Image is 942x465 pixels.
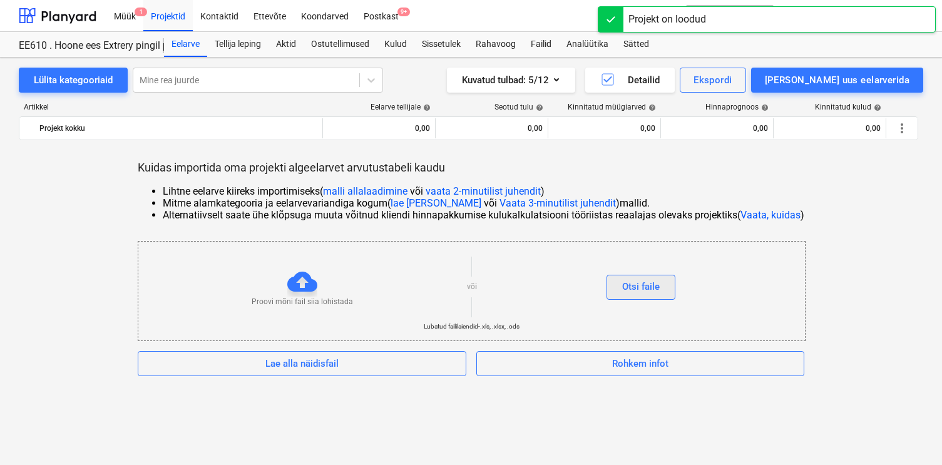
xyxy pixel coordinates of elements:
[694,72,732,88] div: Ekspordi
[499,197,616,209] a: Vaata 3-minutilist juhendit
[391,197,481,209] a: lae [PERSON_NAME]
[616,32,657,57] a: Sätted
[871,104,881,111] span: help
[559,32,616,57] a: Analüütika
[424,322,520,330] p: Lubatud faililaiendid - .xls, .xlsx, .ods
[476,351,805,376] button: Rohkem infot
[265,355,339,372] div: Lae alla näidisfail
[441,118,543,138] div: 0,00
[468,32,523,57] a: Rahavoog
[751,68,923,93] button: [PERSON_NAME] uus eelarverida
[462,72,560,88] div: Kuvatud tulbad : 5/12
[666,118,768,138] div: 0,00
[426,185,541,197] a: vaata 2-minutilist juhendit
[600,72,660,88] div: Detailid
[163,197,804,209] li: Mitme alamkategooria ja eelarvevariandiga kogum ( või ) mallid.
[646,104,656,111] span: help
[269,32,304,57] a: Aktid
[568,103,656,111] div: Kinnitatud müügiarved
[207,32,269,57] a: Tellija leping
[467,282,477,292] p: või
[377,32,414,57] a: Kulud
[138,351,466,376] button: Lae alla näidisfail
[421,104,431,111] span: help
[163,185,804,197] li: Lihtne eelarve kiireks importimiseks ( või )
[163,209,804,221] li: Alternatiivselt saate ühe klõpsuga muuta võitnud kliendi hinnapakkumise kulukalkulatsiooni töörii...
[164,32,207,57] a: Eelarve
[323,185,407,197] a: malli allalaadimine
[622,278,660,295] div: Otsi faile
[612,355,668,372] div: Rohkem infot
[523,32,559,57] a: Failid
[533,104,543,111] span: help
[628,12,706,27] div: Projekt on loodud
[447,68,575,93] button: Kuvatud tulbad:5/12
[397,8,410,16] span: 9+
[765,72,909,88] div: [PERSON_NAME] uus eelarverida
[39,118,317,138] div: Projekt kokku
[740,209,801,221] a: Vaata, kuidas
[34,72,113,88] div: Lülita kategooriaid
[607,275,675,300] button: Otsi faile
[815,103,881,111] div: Kinnitatud kulud
[494,103,543,111] div: Seotud tulu
[135,8,147,16] span: 1
[705,103,769,111] div: Hinnaprognoos
[414,32,468,57] a: Sissetulek
[19,39,149,53] div: EE610 . Hoone ees Extrery pingil puitosa vahetus [DATE]
[328,118,430,138] div: 0,00
[252,297,353,307] p: Proovi mõni fail siia lohistada
[553,118,655,138] div: 0,00
[680,68,745,93] button: Ekspordi
[779,118,881,138] div: 0,00
[138,160,804,175] p: Kuidas importida oma projekti algeelarvet arvutustabeli kaudu
[585,68,675,93] button: Detailid
[371,103,431,111] div: Eelarve tellijale
[759,104,769,111] span: help
[138,241,806,341] div: Proovi mõni fail siia lohistadavõiOtsi faileLubatud faililaiendid-.xls, .xlsx, .ods
[304,32,377,57] a: Ostutellimused
[894,121,909,136] span: Rohkem tegevusi
[19,103,324,111] div: Artikkel
[19,68,128,93] button: Lülita kategooriaid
